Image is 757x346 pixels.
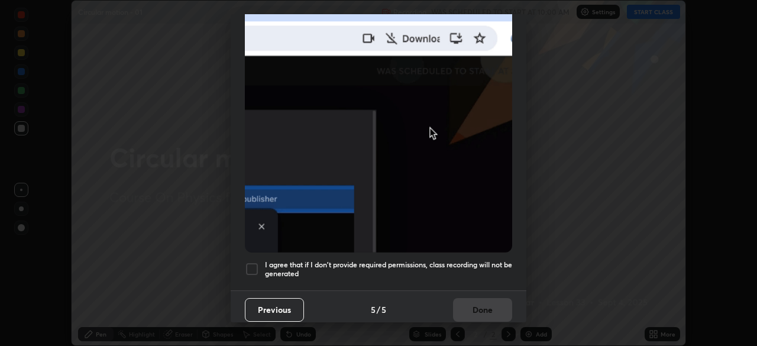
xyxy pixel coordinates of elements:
h5: I agree that if I don't provide required permissions, class recording will not be generated [265,260,512,279]
button: Previous [245,298,304,322]
h4: 5 [371,303,376,316]
h4: / [377,303,380,316]
h4: 5 [381,303,386,316]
